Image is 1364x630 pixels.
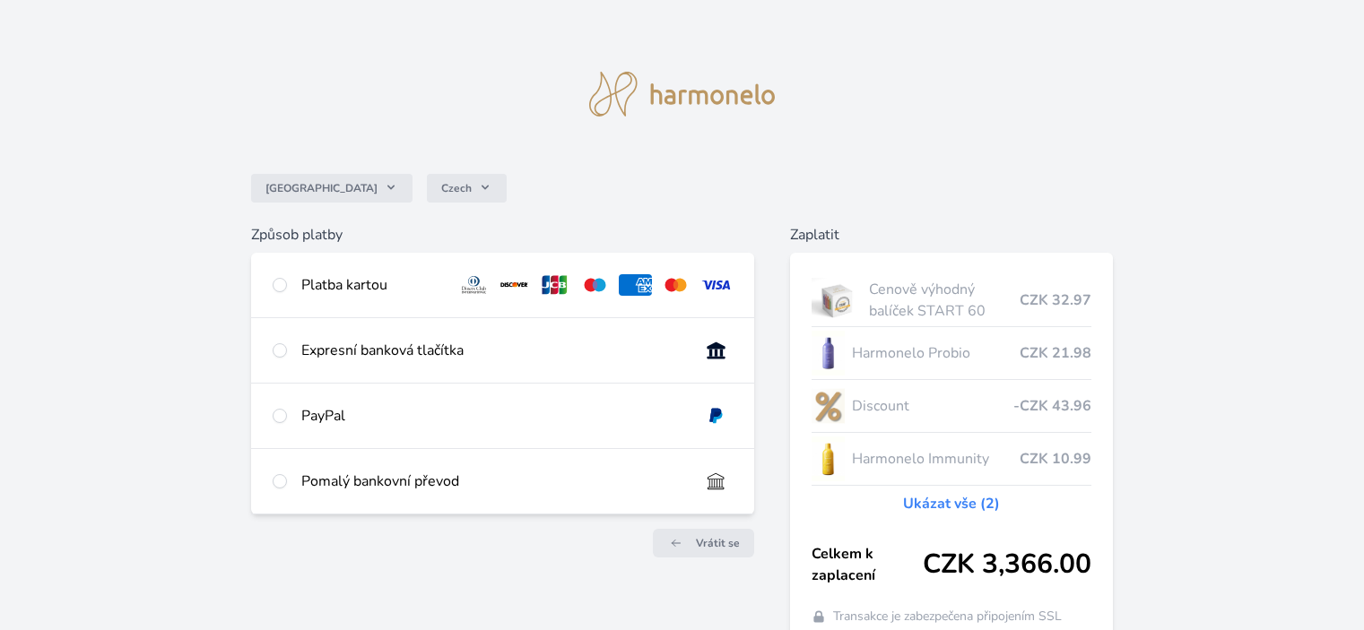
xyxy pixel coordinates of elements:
h6: Zaplatit [790,224,1113,246]
img: mc.svg [659,274,692,296]
span: Transakce je zabezpečena připojením SSL [833,608,1062,626]
img: start.jpg [812,278,863,323]
span: CZK 21.98 [1020,342,1091,364]
span: CZK 32.97 [1020,289,1091,311]
img: discover.svg [498,274,531,296]
div: PayPal [301,405,684,427]
img: discount-lo.png [812,384,846,428]
span: Celkem k zaplacení [812,543,923,586]
img: maestro.svg [578,274,612,296]
h6: Způsob platby [251,224,753,246]
div: Platba kartou [301,274,443,296]
span: [GEOGRAPHIC_DATA] [265,181,378,195]
img: visa.svg [699,274,733,296]
img: jcb.svg [538,274,571,296]
span: CZK 3,366.00 [923,548,1091,581]
img: IMMUNITY_se_stinem_x-lo.jpg [812,436,846,481]
img: CLEAN_PROBIO_se_stinem_x-lo.jpg [812,331,846,375]
img: onlineBanking_CZ.svg [699,340,733,361]
img: logo.svg [589,72,776,117]
a: Vrátit se [653,529,754,557]
span: Harmonelo Probio [852,342,1019,364]
div: Pomalý bankovní převod [301,470,684,492]
a: Ukázat vše (2) [903,493,1000,514]
div: Expresní banková tlačítka [301,340,684,361]
span: Harmonelo Immunity [852,448,1019,470]
span: Vrátit se [696,536,740,550]
img: amex.svg [619,274,652,296]
img: bankTransfer_IBAN.svg [699,470,733,492]
img: diners.svg [457,274,491,296]
span: Discount [852,395,1012,417]
button: [GEOGRAPHIC_DATA] [251,174,413,203]
button: Czech [427,174,507,203]
span: Czech [441,181,472,195]
span: Cenově výhodný balíček START 60 [869,279,1019,322]
span: CZK 10.99 [1020,448,1091,470]
span: -CZK 43.96 [1013,395,1091,417]
img: paypal.svg [699,405,733,427]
